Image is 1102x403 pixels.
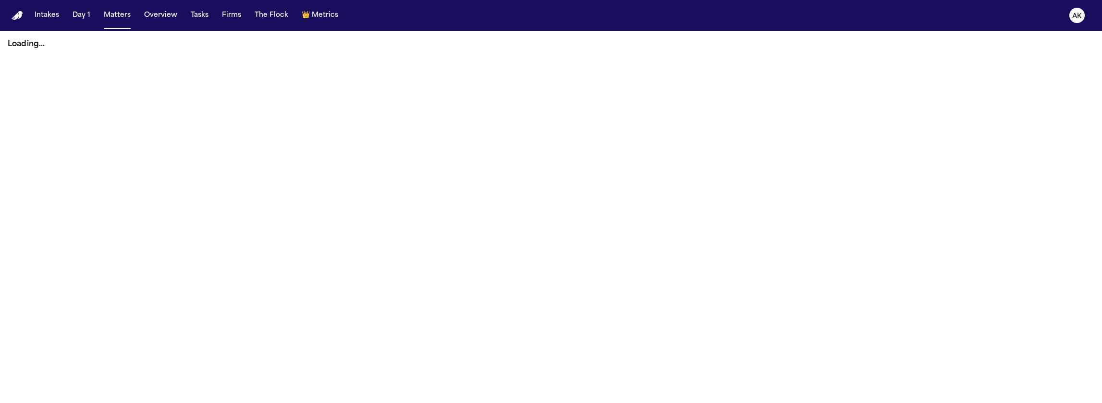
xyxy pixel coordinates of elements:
p: Loading... [8,38,1094,50]
button: Matters [100,7,135,24]
button: Day 1 [69,7,94,24]
button: The Flock [251,7,292,24]
a: Home [12,11,23,20]
button: Firms [218,7,245,24]
button: Tasks [187,7,212,24]
button: crownMetrics [298,7,342,24]
img: Finch Logo [12,11,23,20]
button: Overview [140,7,181,24]
button: Intakes [31,7,63,24]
